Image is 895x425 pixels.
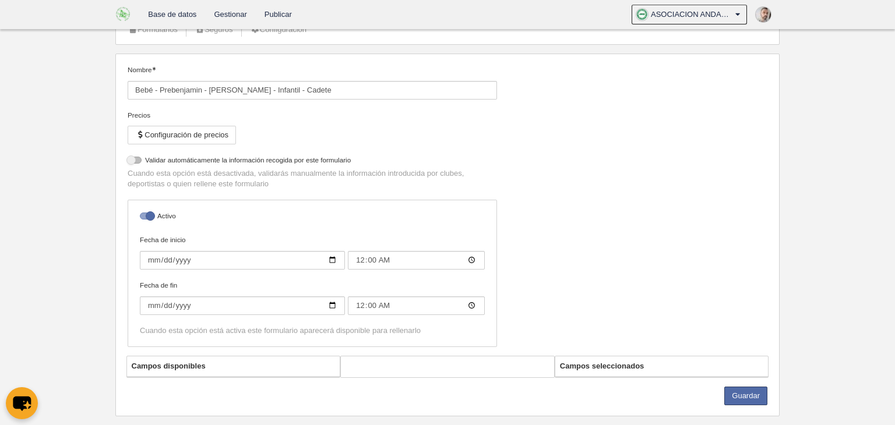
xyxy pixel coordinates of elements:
div: Precios [128,110,497,121]
a: Seguros [189,21,239,38]
img: OaOFjlWR71kW.30x30.jpg [636,9,648,20]
input: Fecha de inicio [140,251,345,270]
button: Configuración de precios [128,126,236,144]
img: PabmUuOKiwzn.30x30.jpg [756,7,771,22]
label: Fecha de inicio [140,235,485,270]
span: ASOCIACION ANDALUZA DE FUTBOL SALA [651,9,732,20]
a: Configuración [244,21,313,38]
button: Guardar [724,387,767,405]
label: Activo [140,211,485,224]
input: Nombre [128,81,497,100]
input: Fecha de fin [140,296,345,315]
button: chat-button [6,387,38,419]
img: ASOCIACION ANDALUZA DE FUTBOL SALA [116,7,131,21]
p: Cuando esta opción está desactivada, validarás manualmente la información introducida por clubes,... [128,168,497,189]
i: Obligatorio [152,67,156,70]
label: Nombre [128,65,497,100]
input: Fecha de fin [348,296,485,315]
input: Fecha de inicio [348,251,485,270]
label: Validar automáticamente la información recogida por este formulario [128,155,497,168]
label: Fecha de fin [140,280,485,315]
a: Formularios [122,21,184,38]
th: Campos seleccionados [555,356,769,377]
div: Cuando esta opción está activa este formulario aparecerá disponible para rellenarlo [140,325,485,336]
a: ASOCIACION ANDALUZA DE FUTBOL SALA [632,5,747,24]
th: Campos disponibles [127,356,340,377]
